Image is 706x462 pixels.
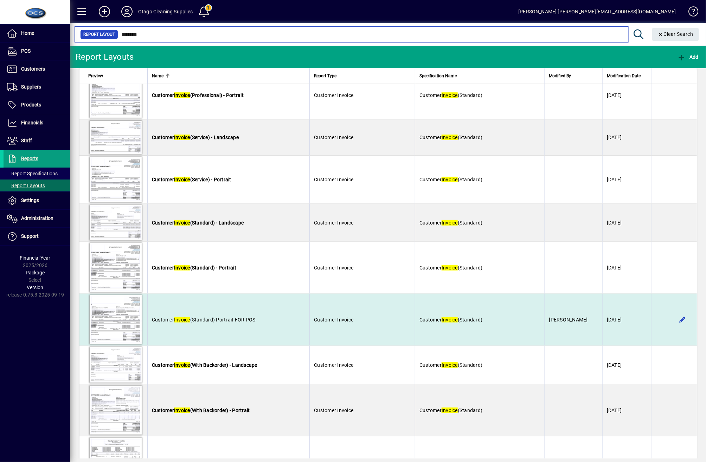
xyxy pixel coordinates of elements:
span: Report Layouts [7,183,45,188]
em: Invoice [442,362,458,368]
span: Financial Year [20,255,51,261]
span: Customer (Standard) Portrait FOR POS [152,317,256,323]
em: Invoice [174,220,190,226]
em: Invoice [442,317,458,323]
a: Report Specifications [4,168,70,180]
span: Report Type [314,72,336,80]
span: Customer (Standard) [419,92,482,98]
a: Support [4,228,70,245]
td: [DATE] [602,71,651,119]
span: Customer Invoice [314,92,353,98]
a: Financials [4,114,70,132]
span: Customer (Standard) [419,135,482,140]
div: Otago Cleaning Supplies [138,6,193,17]
span: Customer (Standard) - Portrait [152,265,236,271]
button: Clear [652,28,699,41]
a: Customers [4,60,70,78]
a: POS [4,43,70,60]
span: Reports [21,156,38,161]
span: Customer (Standard) [419,265,482,271]
span: Home [21,30,34,36]
span: Products [21,102,41,108]
span: Customer Invoice [314,408,353,413]
em: Invoice [442,265,458,271]
a: Home [4,25,70,42]
button: Add [93,5,116,18]
td: [DATE] [602,156,651,204]
span: Staff [21,138,32,143]
span: Report Layout [83,31,115,38]
div: [PERSON_NAME] [PERSON_NAME][EMAIL_ADDRESS][DOMAIN_NAME] [518,6,676,17]
span: Customer (Service) - Portrait [152,177,231,182]
td: [DATE] [602,384,651,436]
span: Modification Date [607,72,641,80]
span: Administration [21,215,53,221]
em: Invoice [174,317,190,323]
span: Customer Invoice [314,265,353,271]
span: Suppliers [21,84,41,90]
span: Customer (Standard) [419,177,482,182]
button: Add [676,51,700,63]
span: Modified By [549,72,571,80]
a: Suppliers [4,78,70,96]
em: Invoice [174,135,190,140]
em: Invoice [442,177,458,182]
span: Customer (Service) - Landscape [152,135,239,140]
span: Customer (Standard) [419,220,482,226]
em: Invoice [442,135,458,140]
div: Modification Date [607,72,647,80]
button: Edit [677,314,688,325]
div: Report Layouts [76,51,134,63]
span: POS [21,48,31,54]
td: [DATE] [602,119,651,156]
a: Knowledge Base [683,1,697,24]
td: [DATE] [602,346,651,384]
span: Customer (Professional) - Portrait [152,92,244,98]
td: [DATE] [602,242,651,294]
span: [PERSON_NAME] [549,317,588,323]
span: Customer Invoice [314,177,353,182]
span: Name [152,72,163,80]
span: Version [27,285,44,290]
span: Customer Invoice [314,135,353,140]
div: Report Type [314,72,411,80]
div: Specification Name [419,72,540,80]
span: Clear Search [658,31,694,37]
span: Customer (Standard) [419,317,482,323]
span: Preview [88,72,103,80]
span: Specification Name [419,72,457,80]
span: Support [21,233,39,239]
a: Administration [4,210,70,227]
em: Invoice [174,408,190,413]
span: Customer (Standard) [419,362,482,368]
span: Package [26,270,45,275]
span: Customer Invoice [314,220,353,226]
span: Customer (Standard) - Landscape [152,220,244,226]
em: Invoice [442,408,458,413]
td: [DATE] [602,204,651,242]
span: Customers [21,66,45,72]
a: Report Layouts [4,180,70,191]
em: Invoice [174,265,190,271]
a: Staff [4,132,70,150]
span: Financials [21,120,43,125]
a: Settings [4,192,70,209]
em: Invoice [174,92,190,98]
em: Invoice [442,220,458,226]
span: Customer Invoice [314,317,353,323]
div: Name [152,72,305,80]
em: Invoice [442,92,458,98]
span: Customer (With Backorder) - Portrait [152,408,250,413]
span: Report Specifications [7,171,58,176]
em: Invoice [174,177,190,182]
span: Customer Invoice [314,362,353,368]
button: Profile [116,5,138,18]
a: Products [4,96,70,114]
td: [DATE] [602,294,651,346]
span: Settings [21,197,39,203]
span: Customer (Standard) [419,408,482,413]
span: Add [678,54,699,60]
em: Invoice [174,362,190,368]
span: Customer (With Backorder) - Landscape [152,362,257,368]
